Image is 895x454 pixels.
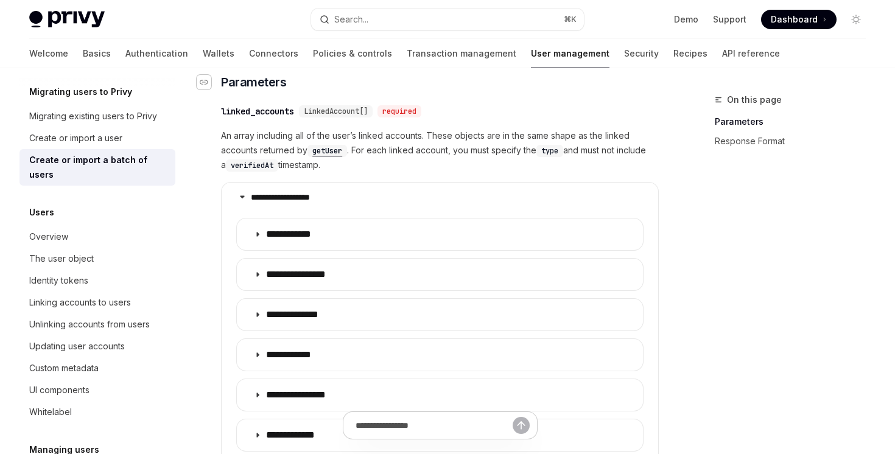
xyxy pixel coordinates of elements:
[29,11,105,28] img: light logo
[713,13,746,26] a: Support
[513,417,530,434] button: Send message
[304,107,368,116] span: LinkedAccount[]
[29,295,131,310] div: Linking accounts to users
[29,317,150,332] div: Unlinking accounts from users
[19,401,175,423] a: Whitelabel
[564,15,577,24] span: ⌘ K
[29,273,88,288] div: Identity tokens
[197,74,221,91] a: Navigate to header
[19,248,175,270] a: The user object
[715,131,876,151] a: Response Format
[727,93,782,107] span: On this page
[771,13,818,26] span: Dashboard
[29,405,72,419] div: Whitelabel
[19,226,175,248] a: Overview
[249,39,298,68] a: Connectors
[221,105,294,117] div: linked_accounts
[311,9,583,30] button: Open search
[226,159,278,172] code: verifiedAt
[19,379,175,401] a: UI components
[531,39,609,68] a: User management
[203,39,234,68] a: Wallets
[83,39,111,68] a: Basics
[29,39,68,68] a: Welcome
[307,145,347,155] a: getUser
[221,74,286,91] span: Parameters
[19,313,175,335] a: Unlinking accounts from users
[29,361,99,375] div: Custom metadata
[407,39,516,68] a: Transaction management
[29,383,89,397] div: UI components
[29,251,94,266] div: The user object
[356,412,513,439] input: Ask a question...
[536,145,563,157] code: type
[19,105,175,127] a: Migrating existing users to Privy
[29,109,157,124] div: Migrating existing users to Privy
[19,270,175,292] a: Identity tokens
[313,39,392,68] a: Policies & controls
[846,10,866,29] button: Toggle dark mode
[29,153,168,182] div: Create or import a batch of users
[125,39,188,68] a: Authentication
[29,131,122,145] div: Create or import a user
[19,292,175,313] a: Linking accounts to users
[674,13,698,26] a: Demo
[19,127,175,149] a: Create or import a user
[29,229,68,244] div: Overview
[722,39,780,68] a: API reference
[221,128,659,172] span: An array including all of the user’s linked accounts. These objects are in the same shape as the ...
[307,145,347,157] code: getUser
[673,39,707,68] a: Recipes
[377,105,421,117] div: required
[19,335,175,357] a: Updating user accounts
[715,112,876,131] a: Parameters
[29,339,125,354] div: Updating user accounts
[19,149,175,186] a: Create or import a batch of users
[334,12,368,27] div: Search...
[19,357,175,379] a: Custom metadata
[761,10,837,29] a: Dashboard
[29,85,132,99] h5: Migrating users to Privy
[29,205,54,220] h5: Users
[624,39,659,68] a: Security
